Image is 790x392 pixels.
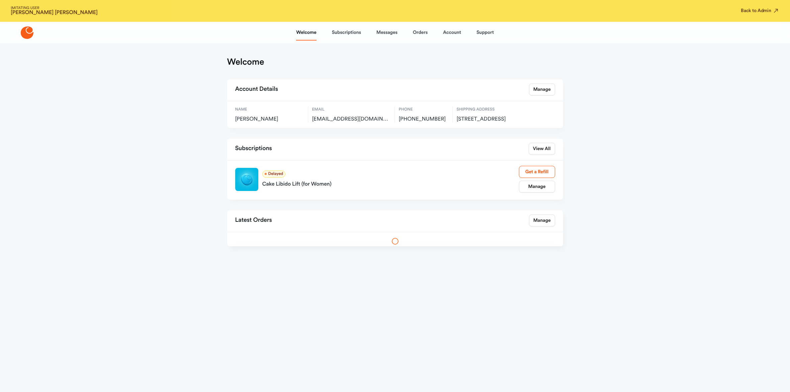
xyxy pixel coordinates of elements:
span: Shipping Address [457,107,529,113]
span: alovette1104@gmail.com [312,116,390,123]
a: Subscriptions [332,24,361,41]
a: Account [443,24,461,41]
h1: Welcome [227,57,264,67]
a: Welcome [296,24,316,41]
span: [PHONE_NUMBER] [399,116,448,123]
h2: Latest Orders [235,214,272,226]
span: Phone [399,107,448,113]
span: [PERSON_NAME] [235,116,304,123]
a: Manage [529,83,555,95]
a: Support [476,24,494,41]
a: Orders [413,24,428,41]
a: Get a Refill [519,166,555,178]
a: Messages [376,24,398,41]
h2: Subscriptions [235,143,272,155]
h2: Account Details [235,83,278,95]
span: IMITATING USER [11,6,98,10]
span: 640 SE Stonebridge Drive, Cedaredge, US, 81413 [457,116,529,123]
strong: [PERSON_NAME] [PERSON_NAME] [11,10,98,15]
a: Manage [529,214,555,226]
span: Email [312,107,390,113]
a: Manage [519,181,555,193]
button: Back to Admin [741,7,779,14]
span: Delayed [262,171,286,178]
span: Name [235,107,304,113]
a: Cake Libido Lift (for Women) [262,178,519,188]
a: View All [529,143,555,155]
img: Libido Lift Rx [235,168,258,191]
